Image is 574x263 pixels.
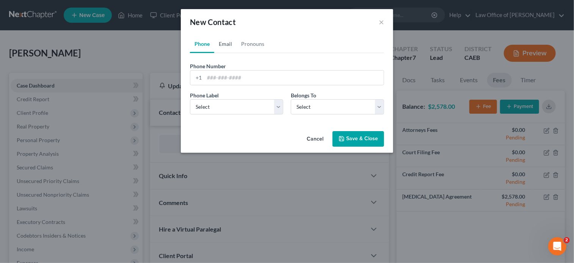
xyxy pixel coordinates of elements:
[190,63,226,69] span: Phone Number
[332,131,384,147] button: Save & Close
[190,92,219,99] span: Phone Label
[379,17,384,27] button: ×
[564,237,570,243] span: 2
[548,237,566,255] iframe: Intercom live chat
[214,35,237,53] a: Email
[190,35,214,53] a: Phone
[301,132,329,147] button: Cancel
[237,35,269,53] a: Pronouns
[204,70,384,85] input: ###-###-####
[190,17,236,27] span: New Contact
[291,92,316,99] span: Belongs To
[190,70,204,85] div: +1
